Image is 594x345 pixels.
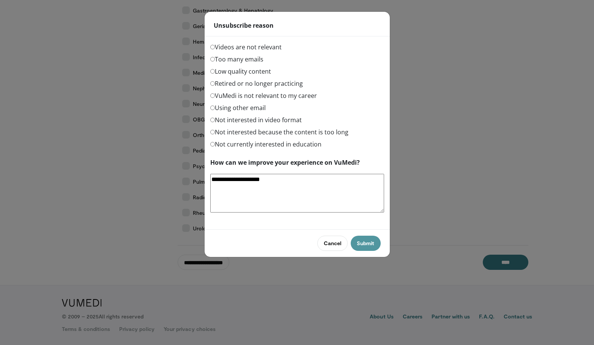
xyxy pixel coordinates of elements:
input: Not interested because the content is too long [210,130,215,134]
label: Using other email [210,103,266,112]
input: Not interested in video format [210,118,215,122]
label: Not interested in video format [210,115,302,124]
label: How can we improve your experience on VuMedi? [210,158,360,167]
strong: Unsubscribe reason [214,21,274,30]
input: Retired or no longer practicing [210,81,215,86]
label: Not interested because the content is too long [210,128,348,137]
input: Too many emails [210,57,215,61]
label: VuMedi is not relevant to my career [210,91,317,100]
label: Retired or no longer practicing [210,79,303,88]
input: Low quality content [210,69,215,74]
label: Not currently interested in education [210,140,321,149]
label: Videos are not relevant [210,43,282,52]
input: VuMedi is not relevant to my career [210,93,215,98]
button: Submit [351,236,380,251]
input: Not currently interested in education [210,142,215,147]
button: Cancel [317,236,348,251]
input: Videos are not relevant [210,45,215,49]
label: Too many emails [210,55,263,64]
input: Using other email [210,106,215,110]
label: Low quality content [210,67,271,76]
